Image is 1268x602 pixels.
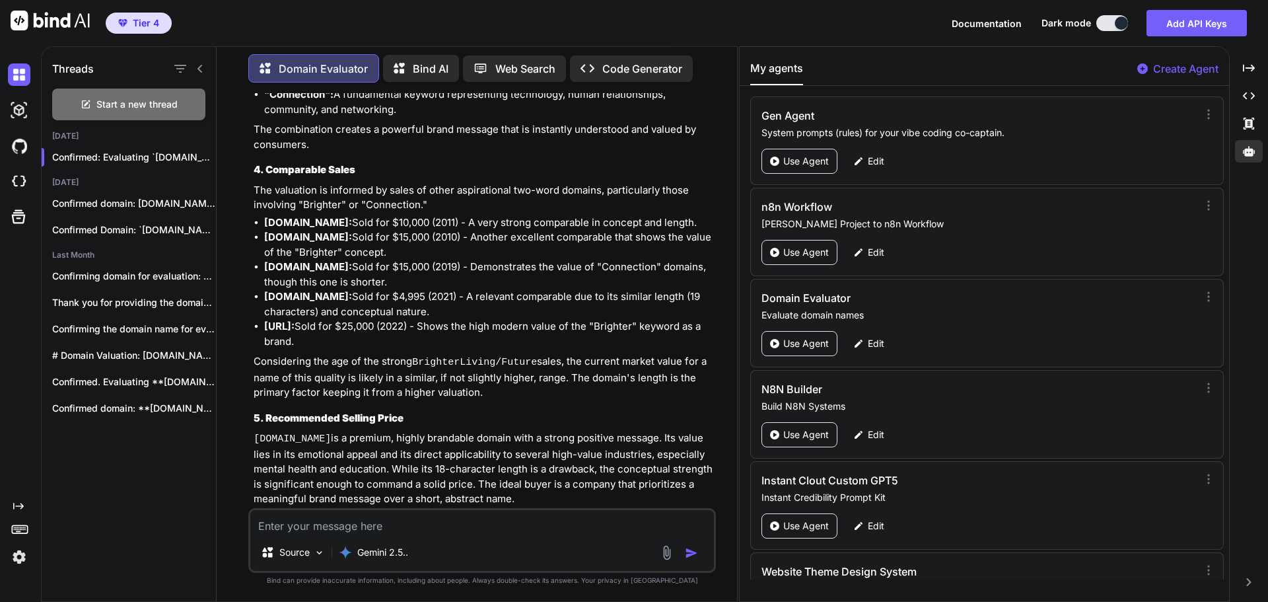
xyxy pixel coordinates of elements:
p: Code Generator [602,61,682,77]
span: Documentation [952,18,1022,29]
li: A fundamental keyword representing technology, human relationships, community, and networking. [264,87,713,117]
h3: N8N Builder [761,381,1063,397]
p: Source [279,546,310,559]
p: Use Agent [783,246,829,259]
img: icon [685,546,698,560]
p: Edit [868,428,884,441]
p: Use Agent [783,519,829,533]
p: Create Agent [1153,61,1218,77]
p: Evaluate domain names [761,309,1193,322]
li: Sold for $4,995 (2021) - A relevant comparable due to its similar length (19 characters) and conc... [264,289,713,319]
p: Use Agent [783,428,829,441]
strong: [URL]: [264,320,295,332]
p: Build N8N Systems [761,400,1193,413]
img: darkChat [8,63,30,86]
p: Confirmed domain: [DOMAIN_NAME] 1) Str... [52,197,216,210]
h3: Gen Agent [761,108,1063,124]
h3: n8n Workflow [761,199,1063,215]
button: My agents [750,60,803,85]
button: premiumTier 4 [106,13,172,34]
code: [DOMAIN_NAME] [254,433,331,445]
strong: 5. Recommended Selling Price [254,412,404,424]
img: darkAi-studio [8,99,30,122]
p: Instant Credibility Prompt Kit [761,491,1193,504]
img: settings [8,546,30,568]
h3: Domain Evaluator [761,290,1063,306]
li: Sold for $25,000 (2022) - Shows the high modern value of the "Brighter" keyword as a brand. [264,319,713,349]
strong: "Connection": [264,88,334,100]
p: Thank you for providing the domain name... [52,296,216,309]
p: Bind AI [413,61,448,77]
p: Gemini 2.5.. [357,546,408,559]
p: # Domain Valuation: [DOMAIN_NAME] ## Analysis -... [52,349,216,362]
img: Pick Models [314,547,325,558]
strong: [DOMAIN_NAME]: [264,260,352,273]
strong: [DOMAIN_NAME]: [264,231,352,243]
code: BrighterLiving/Future [412,357,537,368]
p: Use Agent [783,337,829,350]
img: premium [118,19,127,27]
p: Edit [868,337,884,350]
span: Dark mode [1041,17,1091,30]
p: Confirmed: Evaluating `[DOMAIN_NAME]`. ... [52,151,216,164]
img: Bind AI [11,11,90,30]
strong: [DOMAIN_NAME]: [264,216,352,229]
li: Sold for $15,000 (2010) - Another excellent comparable that shows the value of the "Brighter" con... [264,230,713,260]
li: Sold for $10,000 (2011) - A very strong comparable in concept and length. [264,215,713,231]
p: Confirming the domain name for evaluation: **[DOMAIN_NAME]**... [52,322,216,336]
p: Confirmed Domain: `[DOMAIN_NAME]` Here is a professional... [52,223,216,237]
img: githubDark [8,135,30,157]
h2: [DATE] [42,131,216,141]
img: cloudideIcon [8,170,30,193]
p: System prompts (rules) for your vibe coding co-captain. [761,126,1193,139]
span: Start a new thread [96,98,178,111]
p: Confirmed domain: **[DOMAIN_NAME]** Here is a professional... [52,402,216,415]
h2: Last Month [42,250,216,260]
h3: Instant Clout Custom GPT5 [761,472,1063,488]
button: Add API Keys [1146,10,1247,36]
strong: 4. Comparable Sales [254,163,355,176]
p: Considering the age of the strong sales, the current market value for a name of this quality is l... [254,354,713,400]
p: Confirmed. Evaluating **[DOMAIN_NAME]**. *** ### **Domain Name... [52,375,216,389]
img: attachment [659,545,674,560]
h3: Website Theme Design System [761,564,1063,580]
p: Edit [868,155,884,168]
span: Tier 4 [133,17,159,30]
p: The valuation is informed by sales of other aspirational two-word domains, particularly those inv... [254,183,713,213]
h2: [DATE] [42,177,216,188]
p: [PERSON_NAME] Project to n8n Workflow [761,217,1193,231]
strong: [DOMAIN_NAME]: [264,290,352,303]
p: Domain Evaluator [279,61,368,77]
button: Documentation [952,17,1022,30]
p: Edit [868,519,884,533]
p: is a premium, highly brandable domain with a strong positive message. Its value lies in its emoti... [254,431,713,507]
p: The combination creates a powerful brand message that is instantly understood and valued by consu... [254,122,713,152]
p: Use Agent [783,155,829,168]
p: Web Search [495,61,555,77]
li: Sold for $15,000 (2019) - Demonstrates the value of "Connection" domains, though this one is shor... [264,260,713,289]
img: Gemini 2.5 Pro [339,546,352,559]
p: Bind can provide inaccurate information, including about people. Always double-check its answers.... [248,576,716,585]
h1: Threads [52,61,94,77]
p: Confirming domain for evaluation: **[DOMAIN_NAME]** Here is... [52,270,216,283]
p: Edit [868,246,884,259]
